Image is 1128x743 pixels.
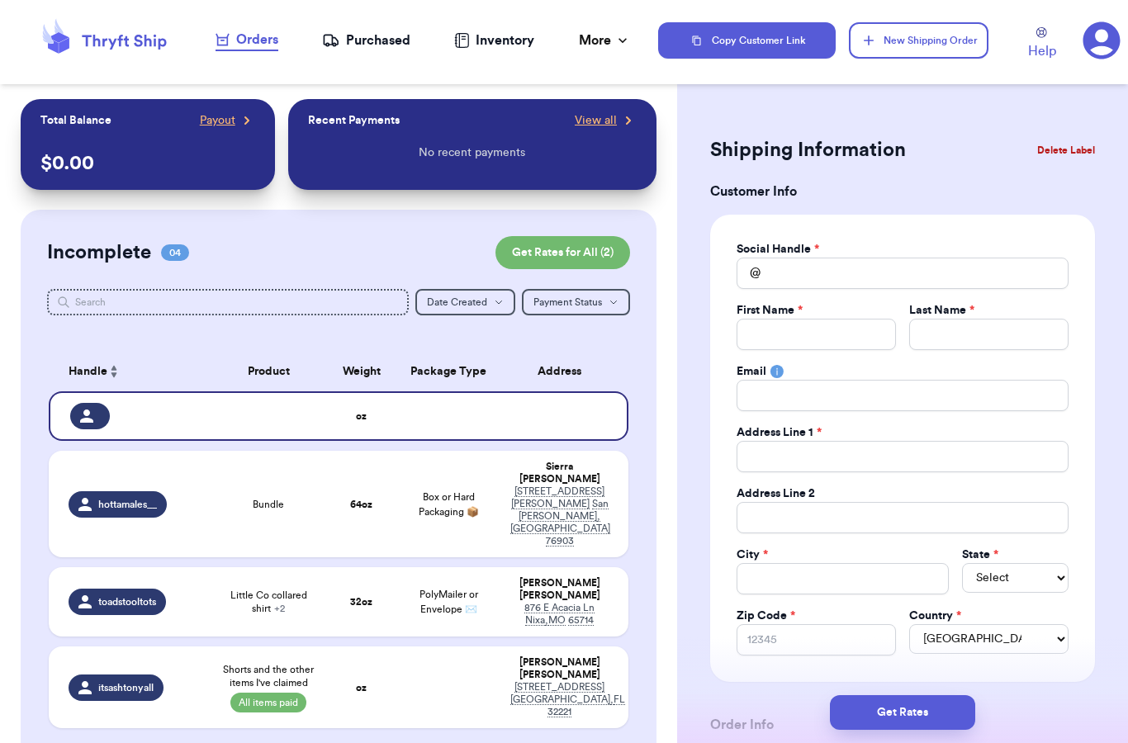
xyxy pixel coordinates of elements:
h2: Shipping Information [710,137,906,163]
span: Help [1028,41,1056,61]
span: toadstooltots [98,595,156,608]
h2: Incomplete [47,239,151,266]
button: Date Created [415,289,515,315]
div: @ [737,258,761,289]
button: Copy Customer Link [658,22,837,59]
a: View all [575,112,637,129]
span: Payment Status [533,297,602,307]
button: Get Rates [830,695,975,730]
label: Zip Code [737,608,795,624]
p: Recent Payments [308,112,400,129]
span: Little Co collared shirt [220,589,316,615]
span: + 2 [274,603,285,613]
span: Shorts and the other items I've claimed [220,663,316,689]
p: Total Balance [40,112,111,129]
label: Social Handle [737,241,819,258]
button: Payment Status [522,289,630,315]
button: Delete Label [1031,132,1102,168]
strong: oz [356,411,367,421]
a: Orders [216,30,278,51]
label: State [962,547,998,563]
p: No recent payments [419,144,525,161]
label: Address Line 2 [737,485,815,502]
strong: oz [356,683,367,693]
button: Get Rates for All (2) [495,236,630,269]
a: Purchased [322,31,410,50]
div: Orders [216,30,278,50]
span: Box or Hard Packaging 📦 [419,492,479,517]
div: [PERSON_NAME] [PERSON_NAME] [510,577,609,602]
span: View all [575,112,617,129]
th: Weight [327,352,396,391]
a: Inventory [454,31,534,50]
strong: 32 oz [350,597,372,607]
label: Country [909,608,961,624]
th: Product [211,352,326,391]
input: Search [47,289,409,315]
strong: 64 oz [350,499,372,509]
span: Bundle [253,498,284,511]
span: itsashtonyall [98,681,154,694]
button: New Shipping Order [849,22,988,59]
span: 04 [161,244,189,261]
p: $ 0.00 [40,150,255,177]
div: [PERSON_NAME] [PERSON_NAME] [510,656,609,681]
span: Date Created [427,297,487,307]
label: Address Line 1 [737,424,822,441]
label: Email [737,363,766,380]
span: All items paid [230,693,306,712]
span: Handle [69,363,107,381]
span: PolyMailer or Envelope ✉️ [419,589,478,614]
input: 12345 [737,624,896,655]
button: Sort ascending [107,362,121,381]
label: Last Name [909,302,974,319]
th: Address [500,352,628,391]
span: hottamales__ [98,498,157,511]
a: Help [1028,27,1056,61]
a: Payout [200,112,255,129]
th: Package Type [396,352,500,391]
label: City [737,547,768,563]
div: Sierra [PERSON_NAME] [510,461,609,485]
span: Payout [200,112,235,129]
label: First Name [737,302,803,319]
h3: Customer Info [710,182,1095,201]
div: More [579,31,631,50]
